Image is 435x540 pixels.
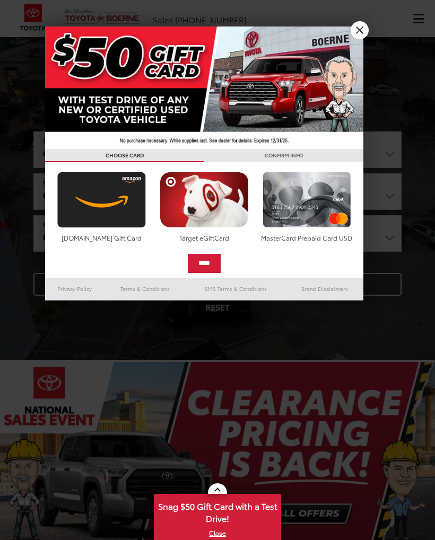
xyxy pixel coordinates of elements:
a: Brand Disclaimers [286,282,363,295]
a: SMS Terms & Conditions [186,282,286,295]
img: 42635_top_851395.jpg [45,26,363,149]
img: targetcard.png [157,172,251,228]
div: Target eGiftCard [157,233,251,242]
div: [DOMAIN_NAME] Gift Card [55,233,149,242]
h3: CONFIRM INFO [204,149,363,162]
a: Privacy Policy [45,282,105,295]
div: MasterCard Prepaid Card USD [260,233,354,242]
img: amazoncard.png [55,172,149,228]
img: mastercard.png [260,172,354,228]
a: Terms & Conditions [105,282,186,295]
span: Snag $50 Gift Card with a Test Drive! [155,495,280,527]
h3: CHOOSE CARD [45,149,204,162]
